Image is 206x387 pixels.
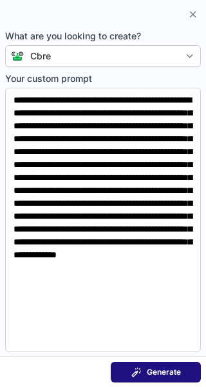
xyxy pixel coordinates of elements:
div: Cbre [30,50,51,63]
span: What are you looking to create? [5,30,201,43]
span: Generate [147,367,181,377]
span: Your custom prompt [5,72,201,85]
textarea: Your custom prompt [5,88,201,352]
button: Generate [111,362,201,382]
img: Connie from ContactOut [6,51,24,61]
